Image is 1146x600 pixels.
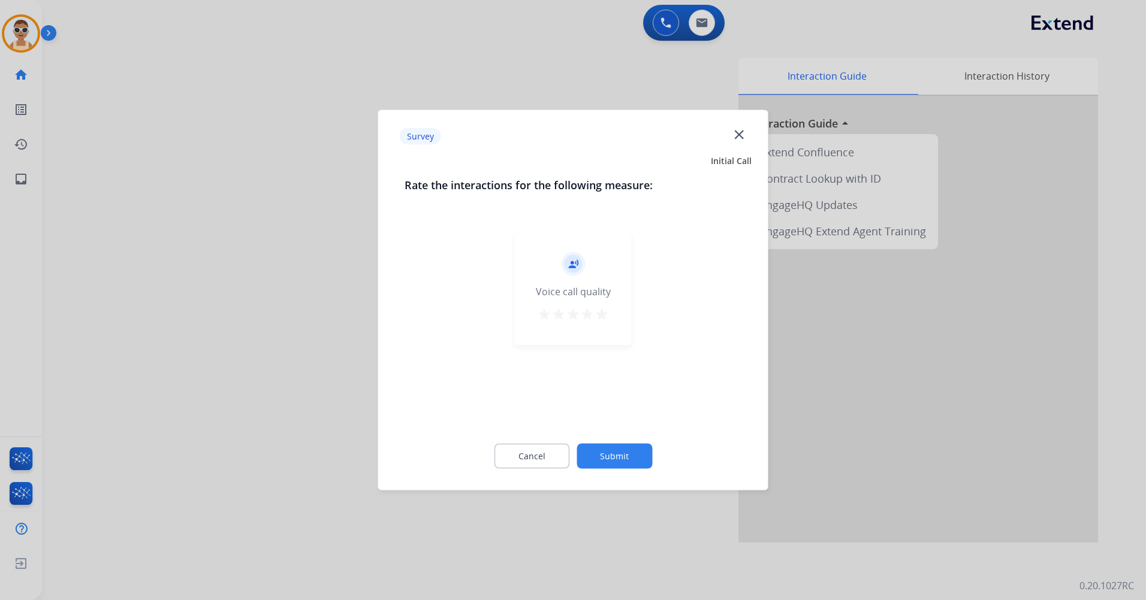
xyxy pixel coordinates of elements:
[711,155,752,167] span: Initial Call
[400,128,441,144] p: Survey
[494,444,569,469] button: Cancel
[551,307,566,322] mat-icon: star
[568,259,578,269] mat-icon: record_voice_over
[566,307,580,322] mat-icon: star
[580,307,595,322] mat-icon: star
[595,307,609,322] mat-icon: star
[537,307,551,322] mat-icon: star
[405,177,742,193] h3: Rate the interactions for the following measure:
[731,126,747,142] mat-icon: close
[536,284,611,299] div: Voice call quality
[1079,578,1134,593] p: 0.20.1027RC
[577,444,652,469] button: Submit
